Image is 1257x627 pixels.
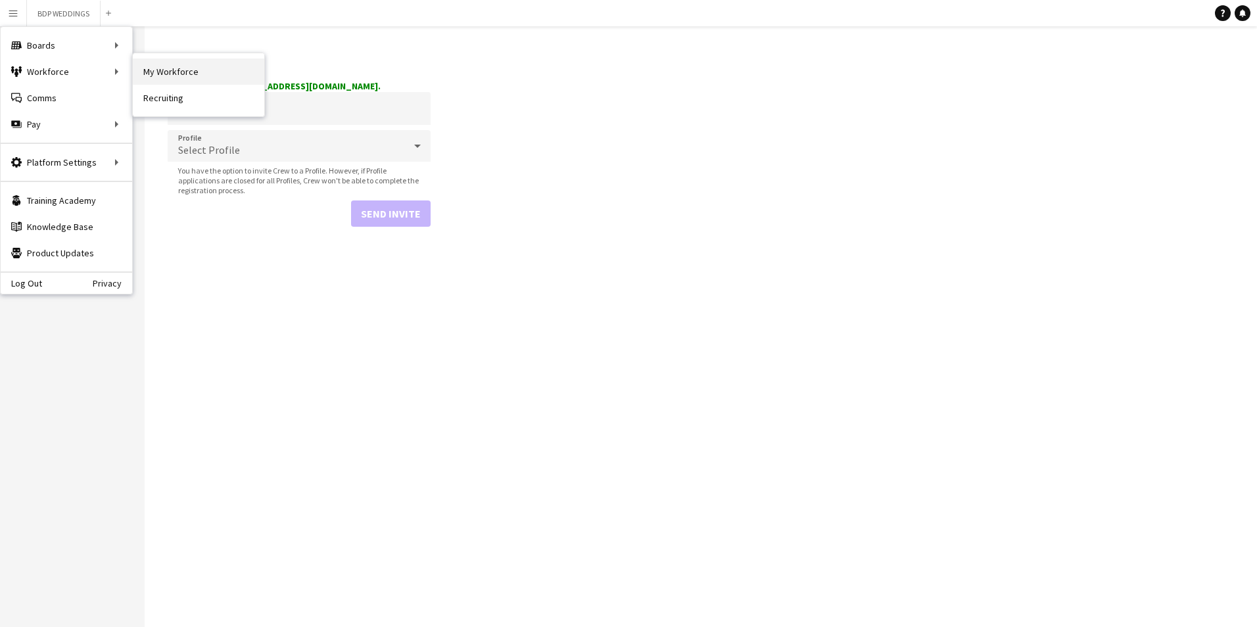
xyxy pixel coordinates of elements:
[1,278,42,289] a: Log Out
[1,85,132,111] a: Comms
[1,214,132,240] a: Knowledge Base
[1,187,132,214] a: Training Academy
[133,58,264,85] a: My Workforce
[178,143,240,156] span: Select Profile
[1,240,132,266] a: Product Updates
[168,80,431,92] div: Invitation sent to
[27,1,101,26] button: BDP WEDDINGS
[1,149,132,175] div: Platform Settings
[1,32,132,58] div: Boards
[1,111,132,137] div: Pay
[234,80,381,92] strong: [EMAIL_ADDRESS][DOMAIN_NAME].
[168,50,431,70] h1: Invite contact
[93,278,132,289] a: Privacy
[168,166,431,195] span: You have the option to invite Crew to a Profile. However, if Profile applications are closed for ...
[1,58,132,85] div: Workforce
[133,85,264,111] a: Recruiting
